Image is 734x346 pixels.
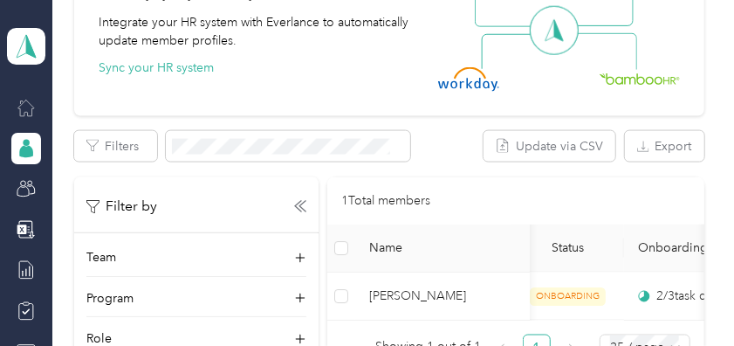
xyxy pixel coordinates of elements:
button: Sync your HR system [99,59,214,77]
img: Line Left Down [481,33,542,69]
iframe: Everlance-gr Chat Button Frame [636,248,734,346]
div: Integrate your HR system with Everlance to automatically update member profiles. [99,13,444,50]
img: Workday [438,67,499,92]
p: Filter by [86,196,157,218]
th: Status [511,225,624,273]
img: Line Right Down [576,33,637,71]
span: [PERSON_NAME] [369,287,516,306]
p: 1 Total members [341,191,430,211]
td: Scott Keller [355,273,530,321]
th: Name [355,225,530,273]
button: Export [625,131,704,162]
p: Program [86,289,134,308]
button: Filters [74,131,157,162]
p: Team [86,248,116,266]
button: Update via CSV [484,131,615,162]
span: Name [369,240,516,255]
td: ONBOARDING [511,273,624,321]
img: BambooHR [600,73,680,85]
span: ONBOARDING [530,287,606,306]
